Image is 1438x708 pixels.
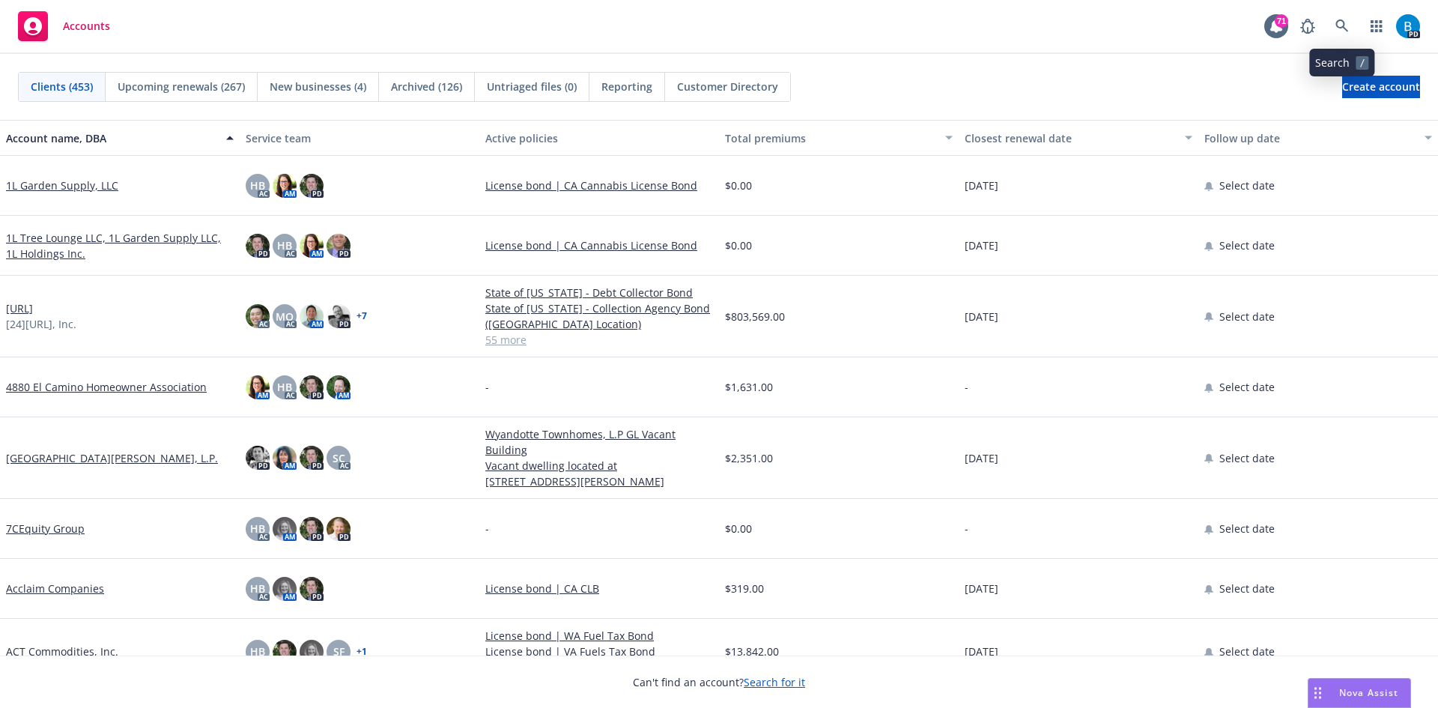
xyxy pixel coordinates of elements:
img: photo [300,640,324,664]
span: [DATE] [965,581,998,596]
div: Closest renewal date [965,130,1176,146]
button: Service team [240,120,479,156]
img: photo [246,375,270,399]
img: photo [273,174,297,198]
img: photo [246,446,270,470]
a: Create account [1342,76,1420,98]
img: photo [327,234,351,258]
span: $803,569.00 [725,309,785,324]
a: State of [US_STATE] - Debt Collector Bond [485,285,713,300]
a: [GEOGRAPHIC_DATA][PERSON_NAME], L.P. [6,450,218,466]
span: MQ [276,309,294,324]
button: Total premiums [719,120,959,156]
span: [DATE] [965,450,998,466]
a: License bond | CA CLB [485,581,713,596]
span: Nova Assist [1339,686,1398,699]
span: HB [250,644,265,659]
span: - [965,379,968,395]
a: License bond | CA Cannabis License Bond [485,237,713,253]
a: Search [1327,11,1357,41]
img: photo [1396,14,1420,38]
a: Report a Bug [1293,11,1323,41]
span: Select date [1219,237,1275,253]
span: [DATE] [965,237,998,253]
span: Select date [1219,450,1275,466]
span: Select date [1219,521,1275,536]
a: License bond | WA Fuel Tax Bond [485,628,713,644]
div: Follow up date [1204,130,1416,146]
span: $0.00 [725,237,752,253]
a: Wyandotte Townhomes, L.P GL Vacant Building [485,426,713,458]
a: + 7 [357,312,367,321]
img: photo [327,304,351,328]
img: photo [273,640,297,664]
span: - [485,379,489,395]
span: Select date [1219,379,1275,395]
span: Reporting [601,79,652,94]
span: HB [250,521,265,536]
a: 7CEquity Group [6,521,85,536]
span: [24][URL], Inc. [6,316,76,332]
span: New businesses (4) [270,79,366,94]
div: Total premiums [725,130,936,146]
button: Closest renewal date [959,120,1198,156]
img: photo [300,174,324,198]
img: photo [300,375,324,399]
span: Customer Directory [677,79,778,94]
img: photo [327,375,351,399]
img: photo [273,446,297,470]
a: 55 more [485,332,713,348]
button: Follow up date [1198,120,1438,156]
span: $2,351.00 [725,450,773,466]
a: 1L Garden Supply, LLC [6,178,118,193]
span: HB [250,581,265,596]
span: HB [277,379,292,395]
img: photo [327,517,351,541]
div: Account name, DBA [6,130,217,146]
span: Untriaged files (0) [487,79,577,94]
span: Accounts [63,20,110,32]
a: License bond | CA Cannabis License Bond [485,178,713,193]
span: [DATE] [965,178,998,193]
a: Accounts [12,5,116,47]
span: [DATE] [965,309,998,324]
button: Nova Assist [1308,678,1411,708]
span: $319.00 [725,581,764,596]
img: photo [300,234,324,258]
span: Can't find an account? [633,674,805,690]
div: Active policies [485,130,713,146]
span: Upcoming renewals (267) [118,79,245,94]
a: + 1 [357,647,367,656]
span: $0.00 [725,178,752,193]
span: $1,631.00 [725,379,773,395]
a: Vacant dwelling located at [STREET_ADDRESS][PERSON_NAME] [485,458,713,489]
span: [DATE] [965,644,998,659]
img: photo [300,446,324,470]
span: HB [277,237,292,253]
div: Service team [246,130,473,146]
a: License bond | VA Fuels Tax Bond [485,644,713,659]
a: Switch app [1362,11,1392,41]
span: - [485,521,489,536]
span: Create account [1342,73,1420,101]
span: SC [333,450,345,466]
span: Select date [1219,309,1275,324]
img: photo [300,577,324,601]
img: photo [246,304,270,328]
a: State of [US_STATE] - Collection Agency Bond ([GEOGRAPHIC_DATA] Location) [485,300,713,332]
a: ACT Commodities, Inc. [6,644,118,659]
img: photo [273,577,297,601]
a: 1L Tree Lounge LLC, 1L Garden Supply LLC, 1L Holdings Inc. [6,230,234,261]
span: Clients (453) [31,79,93,94]
span: Select date [1219,581,1275,596]
span: Archived (126) [391,79,462,94]
img: photo [300,304,324,328]
img: photo [246,234,270,258]
div: Drag to move [1308,679,1327,707]
span: $13,842.00 [725,644,779,659]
